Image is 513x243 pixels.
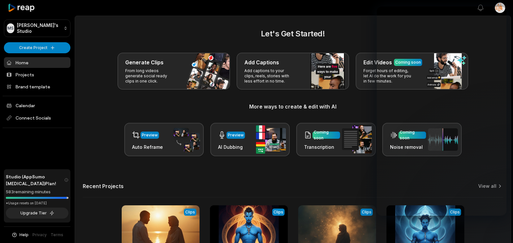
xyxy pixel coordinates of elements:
[4,81,70,92] a: Brand template
[83,183,124,189] h2: Recent Projects
[6,173,64,187] span: Studio (AppSumo [MEDICAL_DATA]) Plan!
[342,125,372,153] img: transcription.png
[19,232,29,238] span: Help
[4,69,70,80] a: Projects
[218,144,245,150] h3: AI Dubbing
[83,28,503,40] h2: Let's Get Started!
[6,189,68,195] div: 583 remaining minutes
[32,232,47,238] a: Privacy
[142,132,158,138] div: Preview
[228,132,244,138] div: Preview
[125,68,176,84] p: From long videos generate social ready clips in one click.
[83,103,503,110] h3: More ways to create & edit with AI
[363,68,414,84] p: Forget hours of editing, let AI do the work for you in few minutes.
[363,58,392,66] h3: Edit Videos
[17,22,61,34] p: [PERSON_NAME]'s Studio
[4,112,70,124] span: Connect Socials
[4,57,70,68] a: Home
[256,125,286,154] img: ai_dubbing.png
[51,232,63,238] a: Terms
[170,127,200,152] img: auto_reframe.png
[6,208,68,219] button: Upgrade Tier
[314,129,339,141] div: Coming soon
[377,6,507,216] iframe: To enrich screen reader interactions, please activate Accessibility in Grammarly extension settings
[6,201,68,206] div: *Usage resets on [DATE]
[4,100,70,111] a: Calendar
[244,58,279,66] h3: Add Captions
[7,23,14,33] div: MS
[132,144,163,150] h3: Auto Reframe
[491,221,507,237] iframe: Intercom live chat
[244,68,295,84] p: Add captions to your clips, reels, stories with less effort in no time.
[11,232,29,238] button: Help
[125,58,164,66] h3: Generate Clips
[4,42,70,53] button: Create Project
[304,144,340,150] h3: Transcription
